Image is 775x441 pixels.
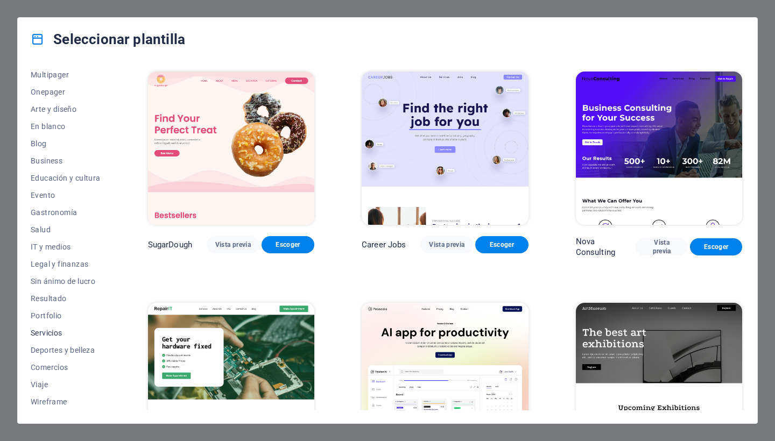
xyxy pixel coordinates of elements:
[31,324,101,342] button: Servicios
[31,191,101,200] span: Evento
[31,243,101,251] span: IT y medios
[31,169,101,187] button: Educación y cultura
[31,187,101,204] button: Evento
[31,311,101,320] span: Portfolio
[31,359,101,376] button: Comercios
[31,31,185,48] h4: Seleccionar plantilla
[31,277,101,286] span: Sin ánimo de lucro
[215,240,251,249] span: Vista previa
[699,243,734,251] span: Escoger
[31,101,101,118] button: Arte y diseño
[148,72,314,225] img: SugarDough
[31,122,101,131] span: En blanco
[644,238,679,255] span: Vista previa
[31,238,101,255] button: IT y medios
[31,204,101,221] button: Gastronomía
[31,88,101,96] span: Onepager
[31,255,101,273] button: Legal y finanzas
[31,208,101,217] span: Gastronomía
[31,118,101,135] button: En blanco
[690,238,742,255] button: Escoger
[576,72,742,225] img: Nova Consulting
[31,105,101,113] span: Arte y diseño
[31,273,101,290] button: Sin ánimo de lucro
[207,236,259,253] button: Vista previa
[31,290,101,307] button: Resultado
[31,329,101,337] span: Servicios
[31,152,101,169] button: Business
[31,157,101,165] span: Business
[31,376,101,393] button: Viaje
[31,70,101,79] span: Multipager
[484,240,519,249] span: Escoger
[31,397,101,406] span: Wireframe
[262,236,314,253] button: Escoger
[31,174,101,182] span: Educación y cultura
[31,66,101,83] button: Multipager
[475,236,528,253] button: Escoger
[270,240,306,249] span: Escoger
[31,225,101,234] span: Salud
[31,83,101,101] button: Onepager
[420,236,473,253] button: Vista previa
[31,363,101,372] span: Comercios
[636,238,688,255] button: Vista previa
[429,240,464,249] span: Vista previa
[576,236,636,258] p: Nova Consulting
[31,342,101,359] button: Deportes y belleza
[31,294,101,303] span: Resultado
[31,139,101,148] span: Blog
[362,72,528,225] img: Career Jobs
[31,380,101,389] span: Viaje
[362,239,406,250] p: Career Jobs
[148,239,192,250] p: SugarDough
[31,393,101,410] button: Wireframe
[31,307,101,324] button: Portfolio
[31,346,101,354] span: Deportes y belleza
[31,221,101,238] button: Salud
[31,135,101,152] button: Blog
[31,260,101,268] span: Legal y finanzas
